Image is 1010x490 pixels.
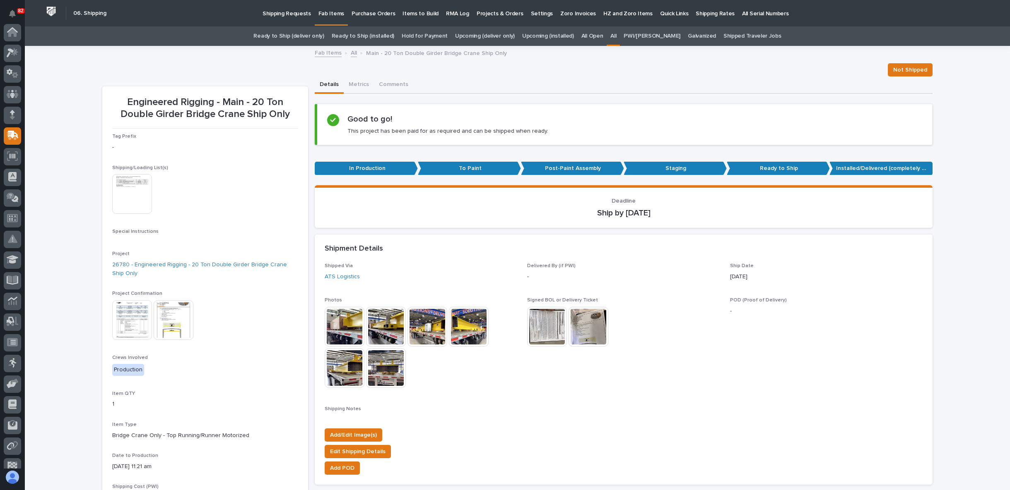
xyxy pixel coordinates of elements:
a: All [610,26,616,46]
img: Workspace Logo [43,4,59,19]
button: Add/Edit Image(s) [325,428,382,442]
span: Tag Prefix [112,134,136,139]
p: To Paint [418,162,521,175]
span: Add/Edit Image(s) [330,430,377,440]
h2: 06. Shipping [73,10,106,17]
button: Edit Shipping Details [325,445,391,458]
p: 82 [18,8,24,14]
p: [DATE] 11:21 am [112,462,298,471]
div: Production [112,364,144,376]
span: Not Shipped [893,65,927,75]
a: Fab Items [315,48,342,57]
a: All [351,48,357,57]
a: Hold for Payment [402,26,448,46]
p: 1 [112,400,298,409]
span: Project [112,251,130,256]
span: Photos [325,298,342,303]
a: Upcoming (deliver only) [455,26,515,46]
p: Bridge Crane Only - Top Running/Runner Motorized [112,431,298,440]
span: Ship Date [730,263,754,268]
p: In Production [315,162,418,175]
span: Shipping Notes [325,406,361,411]
span: Delivered By (if PWI) [527,263,576,268]
button: Not Shipped [888,63,933,76]
span: POD (Proof of Delivery) [730,298,787,303]
p: - [527,272,720,281]
p: Staging [624,162,727,175]
p: This project has been paid for as required and can be shipped when ready. [347,127,548,135]
span: Shipping/Loading List(s) [112,165,168,170]
div: Notifications82 [10,10,21,23]
button: Add POD [325,461,360,475]
button: Comments [374,76,413,94]
span: Special Instructions [112,229,159,234]
button: users-avatar [4,468,21,486]
a: Galvanized [688,26,716,46]
button: Details [315,76,344,94]
button: Metrics [344,76,374,94]
span: Shipping Cost (PWI) [112,484,159,489]
p: Ship by [DATE] [325,208,923,218]
span: Project Confirmation [112,291,162,296]
p: Post-Paint Assembly [521,162,624,175]
span: Shipped Via [325,263,353,268]
p: - [730,307,923,316]
p: [DATE] [730,272,923,281]
span: Crews Involved [112,355,148,360]
a: 26780 - Engineered Rigging - 20 Ton Double Girder Bridge Crane Ship Only [112,261,298,278]
p: Engineered Rigging - Main - 20 Ton Double Girder Bridge Crane Ship Only [112,96,298,120]
span: Deadline [612,198,636,204]
a: PWI/[PERSON_NAME] [624,26,680,46]
a: All Open [581,26,603,46]
button: Notifications [4,5,21,22]
span: Edit Shipping Details [330,447,386,457]
span: Date to Production [112,453,158,458]
p: Ready to Ship [727,162,830,175]
a: Shipped Traveler Jobs [723,26,781,46]
span: Signed BOL or Delivery Ticket [527,298,598,303]
p: Installed/Delivered (completely done) [829,162,933,175]
p: Main - 20 Ton Double Girder Bridge Crane Ship Only [366,48,507,57]
a: Upcoming (installed) [522,26,574,46]
span: Item QTY [112,391,135,396]
h2: Shipment Details [325,244,383,253]
a: ATS Logistics [325,272,360,281]
span: Item Type [112,422,137,427]
h2: Good to go! [347,114,392,124]
a: Ready to Ship (installed) [332,26,394,46]
span: Add POD [330,463,354,473]
a: Ready to Ship (deliver only) [253,26,324,46]
p: - [112,143,298,152]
